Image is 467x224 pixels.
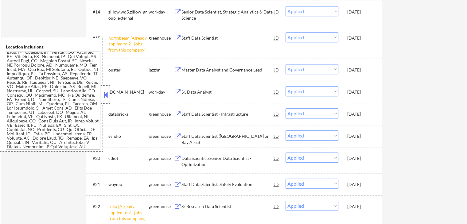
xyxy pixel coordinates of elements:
[347,155,374,161] div: [DATE]
[108,181,149,187] div: waymo
[347,181,374,187] div: [DATE]
[108,155,149,161] div: c3iot
[274,32,280,43] div: JD
[93,181,103,187] div: #21
[181,155,274,167] div: Data Scientist/Senior Data Scientist - Optimization
[274,86,280,97] div: JD
[181,111,274,117] div: Staff Data Scientist - Infrastructure
[149,203,174,210] div: greenhouse
[108,111,149,117] div: databricks
[181,9,274,21] div: Senior Data Scientist, Strategic Analytics & Data Science
[274,153,280,164] div: JD
[149,155,174,161] div: greenhouse
[93,155,103,161] div: #20
[149,67,174,73] div: jazzhr
[108,89,149,95] div: [DOMAIN_NAME]
[181,203,274,210] div: Sr Research Data Scientist
[347,203,374,210] div: [DATE]
[347,67,374,73] div: [DATE]
[347,35,374,41] div: [DATE]
[347,9,374,15] div: [DATE]
[347,111,374,117] div: [DATE]
[108,67,149,73] div: ouster
[181,67,274,73] div: Master Data Analyst and Governance Lead
[181,89,274,95] div: Sr. Data Analyst
[181,35,274,41] div: Staff Data Scientist
[149,9,174,15] div: workday
[347,133,374,139] div: [DATE]
[181,181,274,187] div: Staff Data Scientist, Safety Evaluation
[149,181,174,187] div: greenhouse
[149,89,174,95] div: workday
[274,6,280,17] div: JD
[274,130,280,141] div: JD
[108,133,149,139] div: syndio
[93,9,103,15] div: #14
[347,89,374,95] div: [DATE]
[93,35,103,41] div: #15
[108,203,149,222] div: roku [Already applied to 2+ jobs from this company]
[274,201,280,212] div: JD
[93,203,103,210] div: #22
[274,108,280,119] div: JD
[181,133,274,145] div: Staff Data Scientist ([GEOGRAPHIC_DATA] or Bay Area)
[6,44,100,50] div: Location Inclusions:
[149,133,174,139] div: greenhouse
[149,35,174,41] div: greenhouse
[108,9,149,21] div: zillow.wd5.zillow_group_external
[149,111,174,117] div: greenhouse
[274,64,280,75] div: JD
[274,179,280,190] div: JD
[108,35,149,53] div: northbeam [Already applied to 2+ jobs from this company]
